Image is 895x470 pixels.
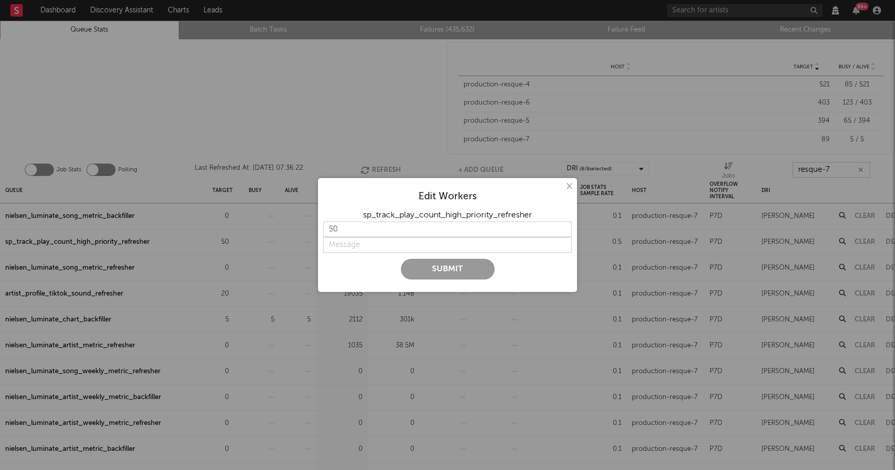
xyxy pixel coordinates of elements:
input: Message [323,237,572,253]
button: × [563,181,574,192]
div: Edit Workers [323,190,572,203]
div: sp_track_play_count_high_priority_refresher [323,209,572,222]
button: Submit [401,259,495,280]
input: Target [323,222,572,237]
